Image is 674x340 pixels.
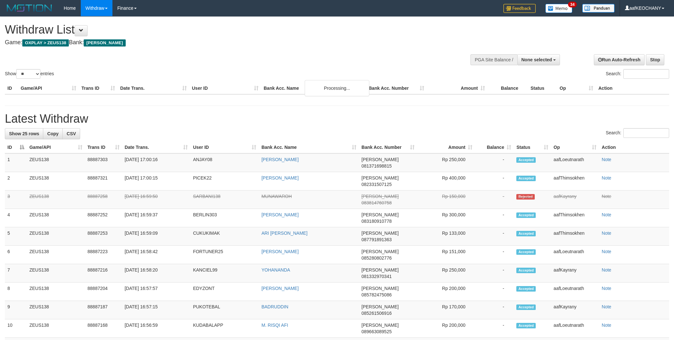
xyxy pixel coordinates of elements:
[47,131,58,136] span: Copy
[118,82,189,94] th: Date Trans.
[516,231,536,236] span: Accepted
[417,227,475,246] td: Rp 133,000
[362,194,399,199] span: [PERSON_NAME]
[5,301,27,319] td: 9
[596,82,669,94] th: Action
[27,301,85,319] td: ZEUS138
[417,209,475,227] td: Rp 300,000
[85,319,122,338] td: 88887168
[362,212,399,217] span: [PERSON_NAME]
[190,227,259,246] td: CUKUKIMAK
[190,153,259,172] td: ANJAY08
[5,3,54,13] img: MOTION_logo.png
[516,194,534,200] span: Rejected
[359,141,417,153] th: Bank Acc. Number: activate to sort column ascending
[594,54,645,65] a: Run Auto-Refresh
[475,172,514,191] td: -
[85,283,122,301] td: 88887204
[122,209,191,227] td: [DATE] 16:59:37
[362,255,392,261] span: Copy 085280802776 to clipboard
[503,4,536,13] img: Feedback.jpg
[362,237,392,242] span: Copy 087791891363 to clipboard
[5,283,27,301] td: 8
[27,141,85,153] th: Game/API: activate to sort column ascending
[475,209,514,227] td: -
[362,329,392,334] span: Copy 089663089525 to clipboard
[261,231,307,236] a: ARI [PERSON_NAME]
[475,141,514,153] th: Balance: activate to sort column ascending
[362,182,392,187] span: Copy 082331507125 to clipboard
[602,194,611,199] a: Note
[122,153,191,172] td: [DATE] 17:00:16
[5,191,27,209] td: 3
[417,301,475,319] td: Rp 170,000
[475,319,514,338] td: -
[516,268,536,273] span: Accepted
[551,246,599,264] td: aafLoeutnarath
[85,227,122,246] td: 88887253
[261,249,299,254] a: [PERSON_NAME]
[5,246,27,264] td: 6
[417,283,475,301] td: Rp 200,000
[545,4,573,13] img: Button%20Memo.svg
[190,301,259,319] td: PUKOTEBAL
[551,141,599,153] th: Op: activate to sort column ascending
[516,157,536,163] span: Accepted
[362,175,399,180] span: [PERSON_NAME]
[190,319,259,338] td: KUDABALAPP
[27,246,85,264] td: ZEUS138
[599,141,669,153] th: Action
[606,69,669,79] label: Search:
[475,283,514,301] td: -
[475,153,514,172] td: -
[362,286,399,291] span: [PERSON_NAME]
[602,304,611,309] a: Note
[122,301,191,319] td: [DATE] 16:57:15
[362,304,399,309] span: [PERSON_NAME]
[43,128,63,139] a: Copy
[5,319,27,338] td: 10
[362,323,399,328] span: [PERSON_NAME]
[362,274,392,279] span: Copy 081332970341 to clipboard
[261,157,299,162] a: [PERSON_NAME]
[551,172,599,191] td: aafThimsokhen
[475,227,514,246] td: -
[5,23,443,36] h1: Withdraw List
[5,209,27,227] td: 4
[261,194,292,199] a: MUNAWAROH
[5,153,27,172] td: 1
[475,191,514,209] td: -
[516,304,536,310] span: Accepted
[417,141,475,153] th: Amount: activate to sort column ascending
[528,82,557,94] th: Status
[261,212,299,217] a: [PERSON_NAME]
[623,128,669,138] input: Search:
[190,264,259,283] td: KANCIEL99
[85,191,122,209] td: 88887258
[16,69,40,79] select: Showentries
[5,39,443,46] h4: Game: Bank:
[623,69,669,79] input: Search:
[362,231,399,236] span: [PERSON_NAME]
[27,209,85,227] td: ZEUS138
[84,39,125,46] span: [PERSON_NAME]
[27,227,85,246] td: ZEUS138
[551,283,599,301] td: aafLoeutnarath
[362,249,399,254] span: [PERSON_NAME]
[602,323,611,328] a: Note
[122,172,191,191] td: [DATE] 17:00:15
[417,319,475,338] td: Rp 200,000
[22,39,69,46] span: OXPLAY > ZEUS138
[62,128,80,139] a: CSV
[362,292,392,297] span: Copy 085782475086 to clipboard
[122,246,191,264] td: [DATE] 16:58:42
[305,80,369,96] div: Processing...
[5,69,54,79] label: Show entries
[551,191,599,209] td: aafKayrany
[18,82,79,94] th: Game/API
[551,153,599,172] td: aafLoeutnarath
[85,264,122,283] td: 88887216
[27,264,85,283] td: ZEUS138
[602,175,611,180] a: Note
[9,131,39,136] span: Show 25 rows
